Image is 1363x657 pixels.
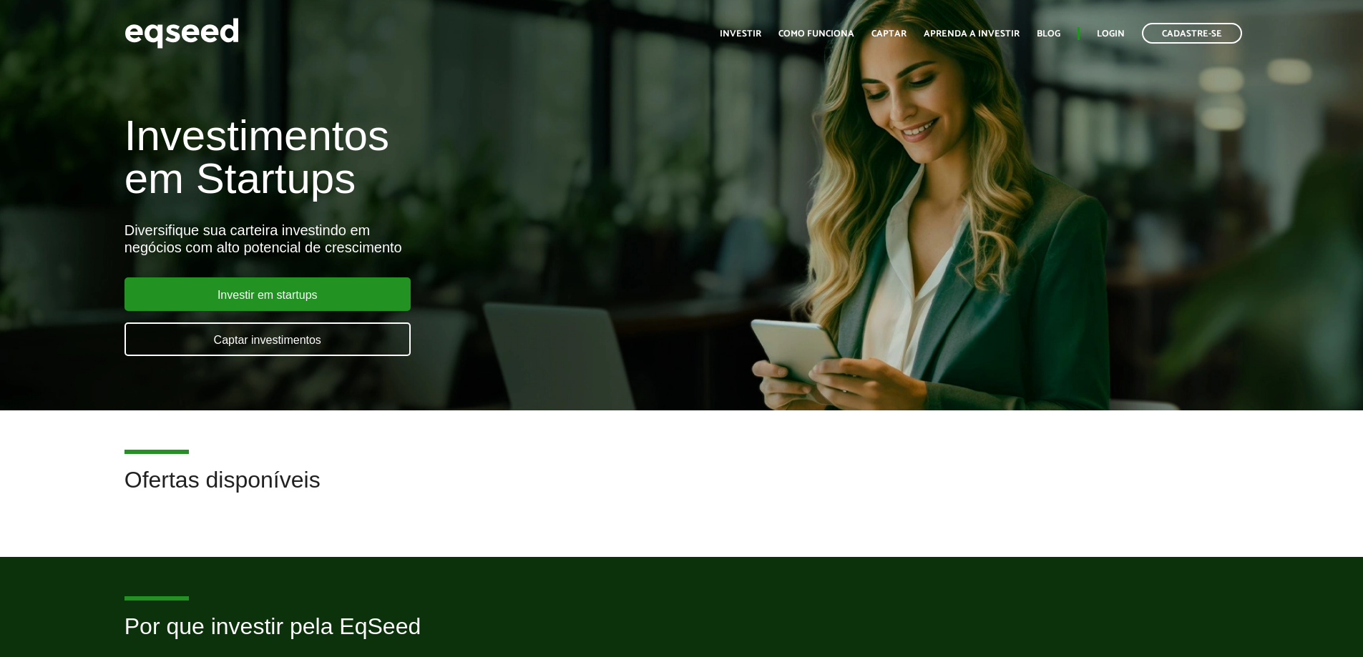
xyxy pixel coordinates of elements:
[124,222,785,256] div: Diversifique sua carteira investindo em negócios com alto potencial de crescimento
[1142,23,1242,44] a: Cadastre-se
[720,29,761,39] a: Investir
[1097,29,1125,39] a: Login
[124,14,239,52] img: EqSeed
[124,322,411,356] a: Captar investimentos
[871,29,907,39] a: Captar
[124,277,411,311] a: Investir em startups
[124,114,785,200] h1: Investimentos em Startups
[778,29,854,39] a: Como funciona
[924,29,1020,39] a: Aprenda a investir
[124,468,1239,514] h2: Ofertas disponíveis
[1037,29,1060,39] a: Blog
